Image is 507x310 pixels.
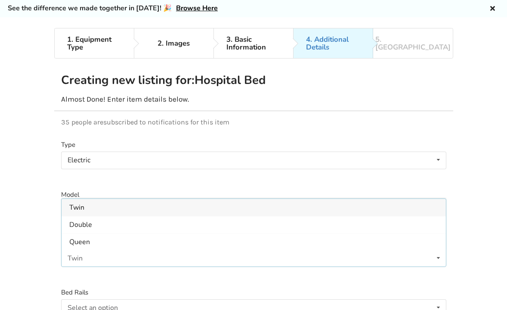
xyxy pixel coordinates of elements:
h5: See the difference we made together in [DATE]! 🎉 [8,4,218,13]
div: 2. Images [158,40,190,47]
div: 4. Additional Details [306,36,360,51]
label: Type [61,140,446,150]
div: Electric [68,157,90,164]
span: Twin [69,203,84,212]
p: Almost Done! Enter item details below. [61,95,446,104]
label: Bed Rails [61,288,446,298]
span: Queen [69,237,90,247]
div: Twin [68,255,83,262]
span: Double [69,220,92,229]
h2: Creating new listing for: Hospital Bed [61,73,294,88]
p: 35 people are subscribed to notifications for this item [61,118,446,126]
label: Model [61,190,446,200]
div: 3. Basic Information [226,36,280,51]
a: Browse Here [176,3,218,13]
div: 1. Equipment Type [67,36,121,51]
